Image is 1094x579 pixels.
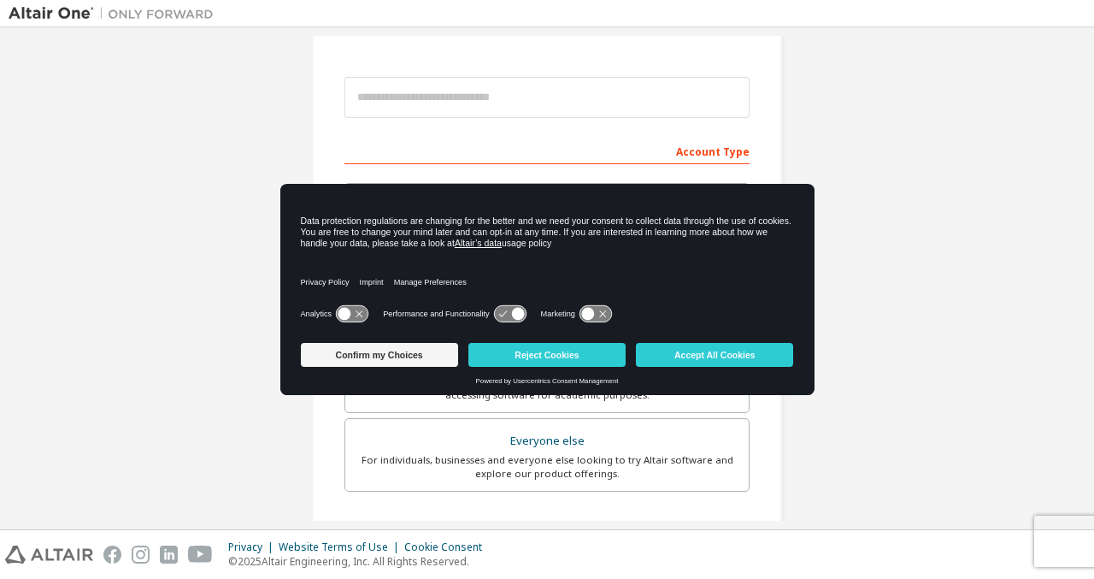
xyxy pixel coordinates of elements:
[132,546,150,564] img: instagram.svg
[228,554,492,569] p: © 2025 Altair Engineering, Inc. All Rights Reserved.
[188,546,213,564] img: youtube.svg
[228,541,279,554] div: Privacy
[344,517,750,545] div: Your Profile
[279,541,404,554] div: Website Terms of Use
[344,137,750,164] div: Account Type
[103,546,121,564] img: facebook.svg
[9,5,222,22] img: Altair One
[356,453,738,481] div: For individuals, businesses and everyone else looking to try Altair software and explore our prod...
[356,429,738,453] div: Everyone else
[404,541,492,554] div: Cookie Consent
[160,546,178,564] img: linkedin.svg
[5,546,93,564] img: altair_logo.svg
